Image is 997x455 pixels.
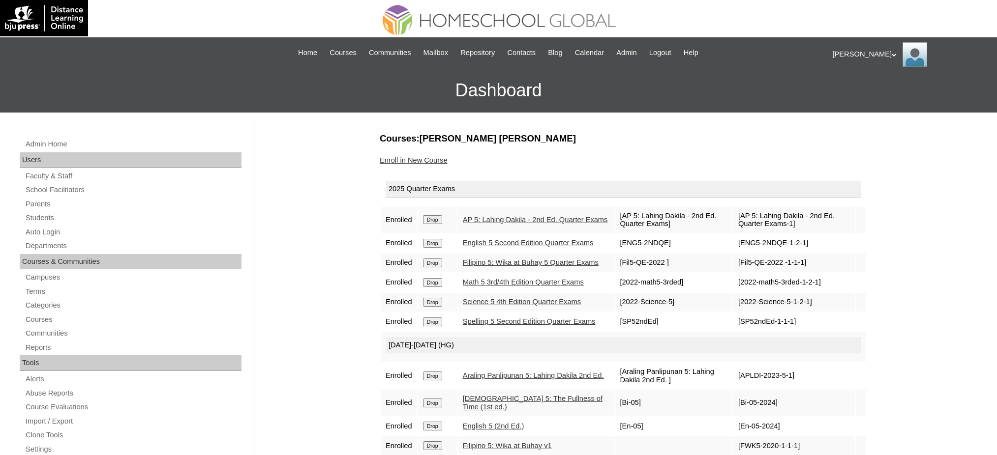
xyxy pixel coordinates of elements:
a: AP 5: Lahing Dakila - 2nd Ed. Quarter Exams [463,216,608,224]
input: Drop [423,258,442,267]
a: Reports [25,341,242,354]
div: Courses & Communities [20,254,242,270]
td: [En-05] [615,417,732,435]
td: [SP52ndEd] [615,313,732,331]
td: Enrolled [381,293,417,312]
input: Drop [423,278,442,287]
h3: Dashboard [5,68,992,113]
span: Communities [369,47,411,58]
div: 2025 Quarter Exams [386,181,861,198]
span: Admin [616,47,637,58]
a: Help [679,47,703,58]
input: Drop [423,317,442,326]
a: Spelling 5 Second Edition Quarter Exams [463,317,596,325]
td: Enrolled [381,363,417,389]
td: [SP52ndEd-1-1-1] [733,313,855,331]
a: Campuses [25,271,242,284]
a: Courses [325,47,362,58]
a: Courses [25,313,242,326]
td: [2022-math5-3rded] [615,273,732,292]
a: Faculty & Staff [25,170,242,182]
span: Logout [649,47,671,58]
span: Calendar [575,47,604,58]
a: Logout [644,47,676,58]
div: [DATE]-[DATE] (HG) [386,337,861,354]
input: Drop [423,398,442,407]
a: Auto Login [25,226,242,238]
div: Tools [20,355,242,371]
td: [En-05-2024] [733,417,855,435]
a: Students [25,212,242,224]
td: [AP 5: Lahing Dakila - 2nd Ed. Quarter Exams-1] [733,207,855,233]
input: Drop [423,239,442,248]
input: Drop [423,298,442,307]
span: Blog [548,47,562,58]
td: Enrolled [381,234,417,253]
a: School Facilitators [25,184,242,196]
a: [DEMOGRAPHIC_DATA] 5: The Fullness of Time (1st ed.) [463,395,603,411]
a: Departments [25,240,242,252]
td: [ENG5-2NDQE-1-2-1] [733,234,855,253]
input: Drop [423,441,442,450]
div: [PERSON_NAME] [833,42,988,67]
td: [ENG5-2NDQE] [615,234,732,253]
a: Admin [611,47,642,58]
a: Categories [25,299,242,312]
a: Contacts [502,47,541,58]
a: Enroll in New Course [380,156,448,164]
td: [Bi-05] [615,390,732,416]
td: [Fil5-QE-2022 -1-1-1] [733,254,855,272]
a: Alerts [25,373,242,385]
h3: Courses:[PERSON_NAME] [PERSON_NAME] [380,132,867,145]
a: Filipino 5: Wika at Buhay 5 Quarter Exams [463,258,599,266]
td: Enrolled [381,313,417,331]
td: [FWK5-2020-1-1-1] [733,436,855,455]
a: Clone Tools [25,429,242,441]
a: Repository [455,47,500,58]
td: [AP 5: Lahing Dakila - 2nd Ed. Quarter Exams] [615,207,732,233]
span: Courses [330,47,357,58]
span: Repository [460,47,495,58]
a: English 5 (2nd Ed.) [463,422,524,430]
img: Ariane Ebuen [903,42,927,67]
td: [Fil5-QE-2022 ] [615,254,732,272]
td: Enrolled [381,417,417,435]
input: Drop [423,215,442,224]
a: Communities [364,47,416,58]
td: [Bi-05-2024] [733,390,855,416]
a: Course Evaluations [25,401,242,413]
input: Drop [423,422,442,430]
a: Science 5 4th Edition Quarter Exams [463,298,581,306]
a: Communities [25,327,242,340]
a: Home [293,47,322,58]
a: Mailbox [419,47,453,58]
td: [2022-math5-3rded-1-2-1] [733,273,855,292]
td: [2022-Science-5-1-2-1] [733,293,855,312]
td: [APLDI-2023-5-1] [733,363,855,389]
a: Terms [25,285,242,298]
a: English 5 Second Edition Quarter Exams [463,239,594,247]
a: Abuse Reports [25,387,242,399]
a: Admin Home [25,138,242,150]
a: Filipino 5: Wika at Buhay v1 [463,442,552,450]
span: Mailbox [423,47,449,58]
a: Araling Panlipunan 5: Lahing Dakila 2nd Ed. [463,371,604,379]
div: Users [20,152,242,168]
a: Parents [25,198,242,210]
td: Enrolled [381,436,417,455]
td: Enrolled [381,254,417,272]
span: Contacts [507,47,536,58]
img: logo-white.png [5,5,83,31]
td: [Araling Panlipunan 5: Lahing Dakila 2nd Ed. ] [615,363,732,389]
td: [2022-Science-5] [615,293,732,312]
a: Blog [543,47,567,58]
input: Drop [423,371,442,380]
td: Enrolled [381,207,417,233]
a: Import / Export [25,415,242,427]
a: Calendar [570,47,609,58]
span: Help [684,47,698,58]
a: Math 5 3rd/4th Edition Quarter Exams [463,278,584,286]
td: Enrolled [381,273,417,292]
td: Enrolled [381,390,417,416]
span: Home [298,47,317,58]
